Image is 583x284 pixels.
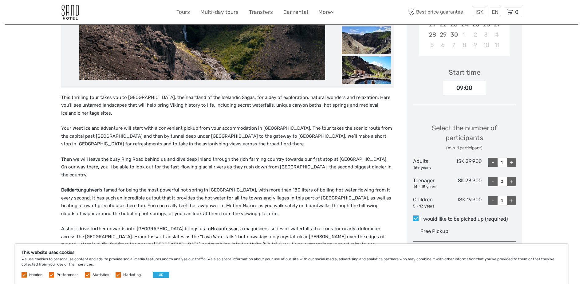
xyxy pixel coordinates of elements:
[153,272,169,278] button: OK
[447,158,482,171] div: ISK 29,900
[507,177,516,186] div: +
[61,187,99,193] strong: Deildartunguhver
[342,56,391,84] img: a1d642f43cc34012bdc40f1e89b29500_slider_thumbnail.jpeg
[9,11,69,16] p: We're away right now. Please check back later!
[93,272,109,278] label: Statistics
[413,165,447,171] div: 16+ years
[491,30,502,40] div: Choose Saturday, October 4th, 2025
[459,30,470,40] div: Choose Wednesday, October 1st, 2025
[15,244,568,284] div: We use cookies to personalise content and ads, to provide social media features and to analyse ou...
[413,184,447,190] div: 14 - 15 years
[342,26,391,54] img: a6f90ce7c56c44c2aef983f8c6517226_slider_thumbnail.jpeg
[481,40,491,50] div: Choose Friday, October 10th, 2025
[249,8,273,17] a: Transfers
[437,30,448,40] div: Choose Monday, September 29th, 2025
[488,158,498,167] div: -
[61,156,394,179] p: Then we will leave the busy Ring Road behind us and dive deep inland through the rich farming cou...
[443,81,486,95] div: 09:00
[57,272,78,278] label: Preferences
[447,196,482,209] div: ISK 19,900
[413,215,516,223] label: I would like to be picked up (required)
[61,5,79,20] img: 186-9edf1c15-b972-4976-af38-d04df2434085_logo_small.jpg
[413,203,447,209] div: 5 - 13 years
[507,196,516,205] div: +
[176,8,190,17] a: Tours
[448,30,459,40] div: Choose Tuesday, September 30th, 2025
[61,225,394,256] p: A short drive further onwards into [GEOGRAPHIC_DATA] brings us to , a magnificent series of water...
[283,8,308,17] a: Car rental
[61,186,394,218] p: is famed for being the most powerful hot spring in [GEOGRAPHIC_DATA], with more than 180 liters o...
[514,9,519,15] span: 0
[470,40,481,50] div: Choose Thursday, October 9th, 2025
[413,196,447,209] div: Children
[413,145,516,151] div: (min. 1 participant)
[413,158,447,171] div: Adults
[491,40,502,50] div: Choose Saturday, October 11th, 2025
[123,272,141,278] label: Marketing
[448,40,459,50] div: Choose Tuesday, October 7th, 2025
[481,30,491,40] div: Choose Friday, October 3rd, 2025
[449,68,480,77] div: Start time
[318,8,334,17] a: More
[437,40,448,50] div: Choose Monday, October 6th, 2025
[470,30,481,40] div: Choose Thursday, October 2nd, 2025
[459,40,470,50] div: Choose Wednesday, October 8th, 2025
[200,8,238,17] a: Multi-day tours
[29,272,42,278] label: Needed
[488,196,498,205] div: -
[488,177,498,186] div: -
[447,177,482,190] div: ISK 23,900
[61,124,394,148] p: Your West Iceland adventure will start with a convenient pickup from your accommodation in [GEOGR...
[22,250,561,255] h5: This website uses cookies
[413,123,516,151] div: Select the number of participants
[489,7,501,17] div: EN
[507,158,516,167] div: +
[413,177,447,190] div: Teenager
[420,228,448,234] span: Free Pickup
[427,40,437,50] div: Choose Sunday, October 5th, 2025
[475,9,483,15] span: ISK
[211,226,238,231] strong: Hraunfossar
[61,94,394,117] p: This thrilling tour takes you to [GEOGRAPHIC_DATA], the heartland of the Icelandic Sagas, for a d...
[407,7,471,17] span: Best price guarantee
[427,30,437,40] div: Choose Sunday, September 28th, 2025
[71,10,78,17] button: Open LiveChat chat widget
